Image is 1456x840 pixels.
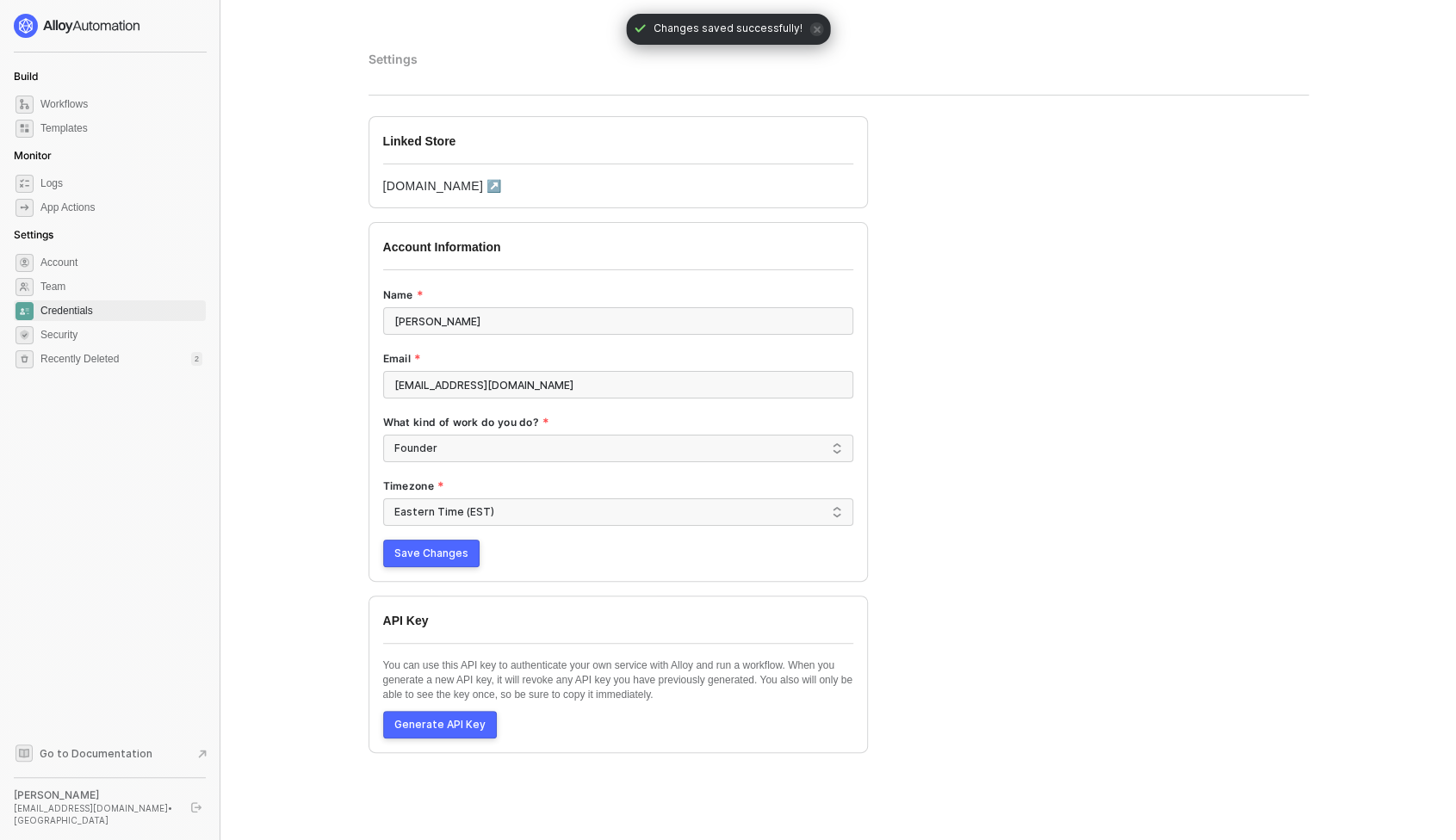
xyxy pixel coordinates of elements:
[383,658,853,702] p: You can use this API key to authenticate your own service with Alloy and run a workflow. When you...
[15,120,34,138] span: marketplace
[191,802,201,812] span: logout
[15,326,34,344] span: security
[369,52,1309,67] div: Settings
[383,479,445,493] label: Timezone
[383,133,853,164] div: Linked Store
[40,746,152,761] span: Go to Documentation
[191,352,202,366] div: 2
[40,201,95,215] div: App Actions
[40,118,202,139] span: Templates
[14,149,52,162] span: Monitor
[14,228,53,241] span: Settings
[15,744,33,762] span: documentation
[40,352,119,367] span: Recently Deleted
[15,278,34,296] span: team
[394,718,486,732] div: Generate API Key
[14,14,206,38] a: logo
[383,371,853,398] input: Email
[40,276,202,297] span: Team
[383,416,550,429] label: What kind of work do you do?
[14,788,176,802] div: [PERSON_NAME]
[654,21,802,38] span: Changes saved successfully!
[383,179,502,193] a: [DOMAIN_NAME] ↗
[383,540,480,567] button: Save Changes
[394,499,842,525] span: Eastern Time (EST)
[40,324,202,345] span: Security
[40,94,202,114] span: Workflows
[14,802,176,826] div: [EMAIL_ADDRESS][DOMAIN_NAME] • [GEOGRAPHIC_DATA]
[15,350,34,368] span: settings
[383,711,497,738] button: Generate API Key
[809,22,823,36] span: icon-close
[15,199,34,217] span: icon-app-actions
[14,70,38,83] span: Build
[15,302,34,320] span: credentials
[394,547,468,560] span: Save Changes
[40,252,202,273] span: Account
[383,612,853,643] div: API Key
[14,14,141,38] img: logo
[383,238,853,269] div: Account Information
[14,743,207,763] a: Knowledge Base
[383,288,424,302] label: Name
[394,435,842,461] span: Founder
[383,352,422,366] label: Email
[15,96,34,114] span: dashboard
[194,745,211,763] span: document-arrow
[15,254,34,272] span: settings
[40,300,202,321] span: Credentials
[40,173,202,194] span: Logs
[383,307,853,335] input: Name
[633,22,647,35] span: icon-check
[15,175,34,193] span: icon-logs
